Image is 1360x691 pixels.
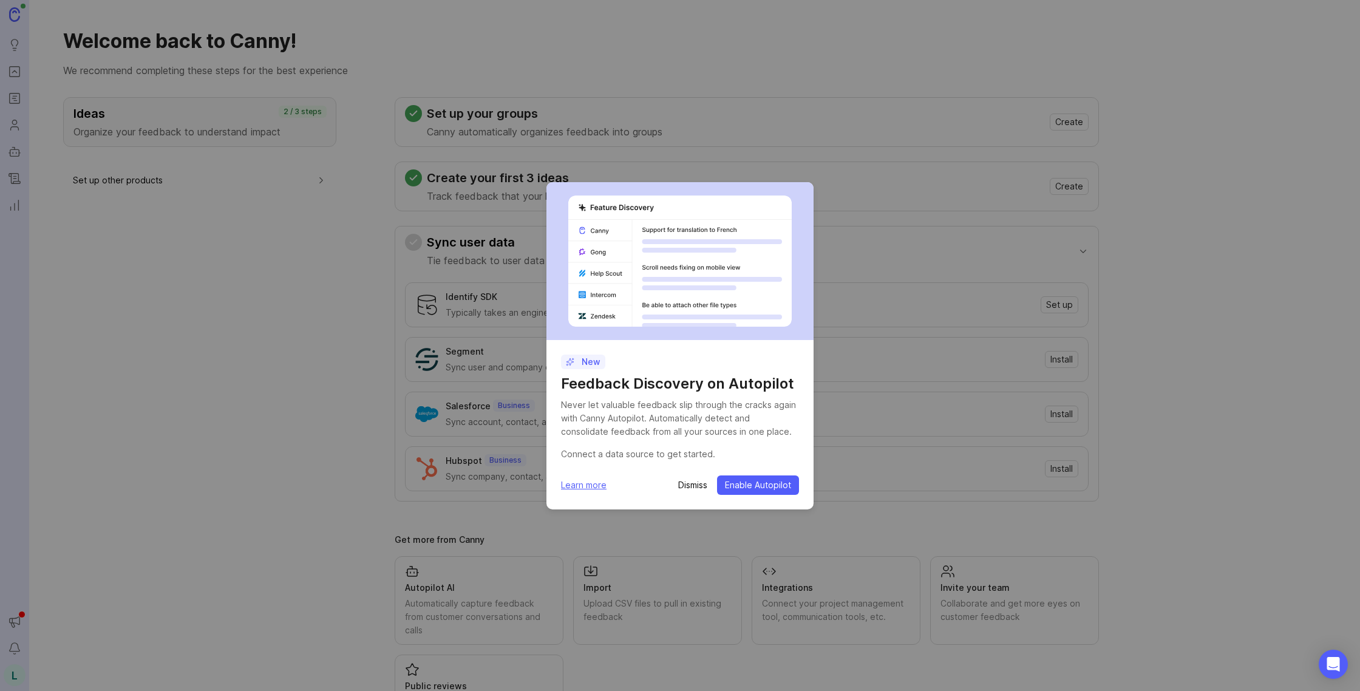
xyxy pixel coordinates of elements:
[568,196,792,327] img: autopilot-456452bdd303029aca878276f8eef889.svg
[678,479,707,491] button: Dismiss
[561,374,799,393] h1: Feedback Discovery on Autopilot
[561,398,799,438] div: Never let valuable feedback slip through the cracks again with Canny Autopilot. Automatically det...
[717,475,799,495] button: Enable Autopilot
[1319,650,1348,679] div: Open Intercom Messenger
[725,479,791,491] span: Enable Autopilot
[561,448,799,461] div: Connect a data source to get started.
[561,478,607,492] a: Learn more
[566,356,600,368] p: New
